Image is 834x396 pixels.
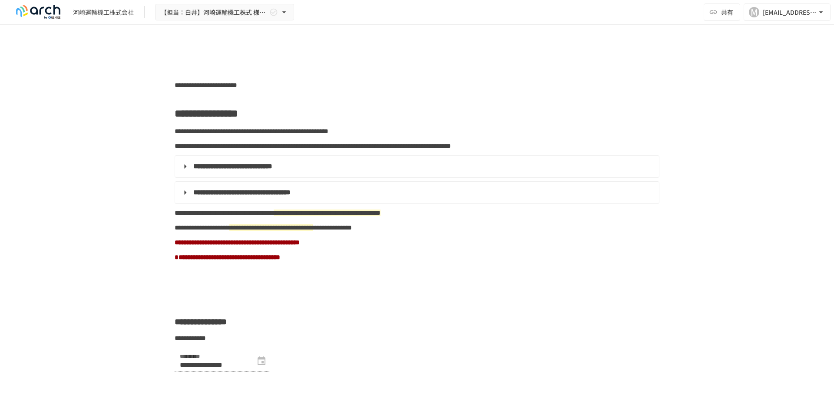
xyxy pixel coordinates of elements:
[744,3,831,21] button: M[EMAIL_ADDRESS][DOMAIN_NAME]
[749,7,759,17] div: M
[10,5,66,19] img: logo-default@2x-9cf2c760.svg
[763,7,817,18] div: [EMAIL_ADDRESS][DOMAIN_NAME]
[73,8,134,17] div: 河崎運輸機工株式会社
[161,7,268,18] span: 【担当：白井】河崎運輸機工株式 様_初期設定サポート
[704,3,740,21] button: 共有
[155,4,294,21] button: 【担当：白井】河崎運輸機工株式 様_初期設定サポート
[721,7,733,17] span: 共有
